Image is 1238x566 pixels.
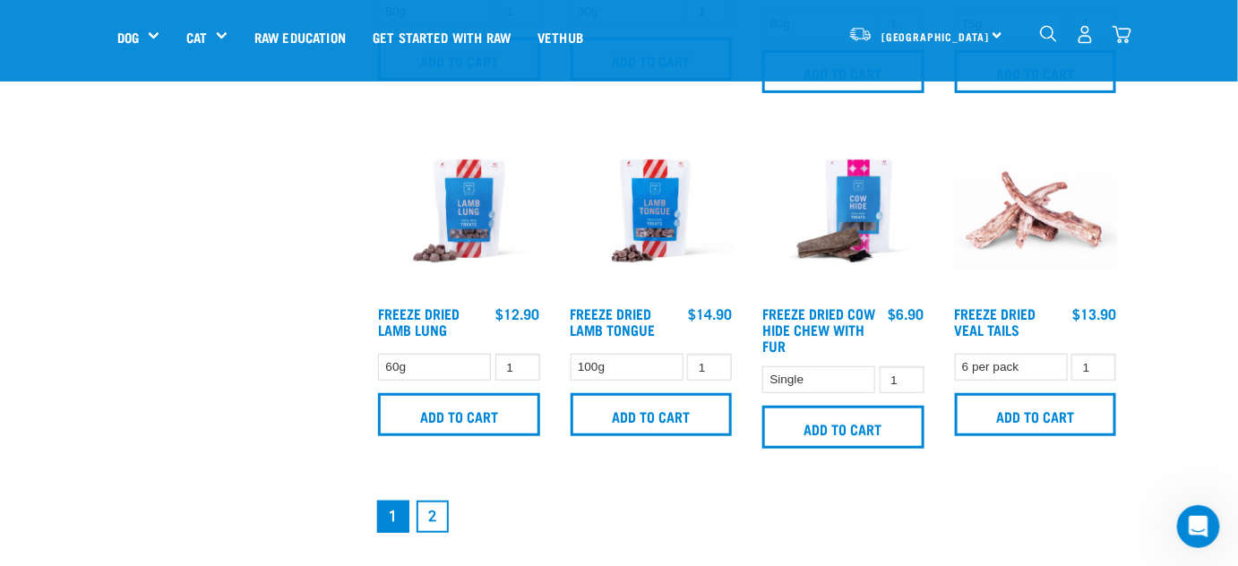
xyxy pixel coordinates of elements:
[1072,305,1116,322] div: $13.90
[571,309,656,333] a: Freeze Dried Lamb Tongue
[848,26,873,42] img: van-moving.png
[762,406,924,449] input: Add to cart
[496,305,540,322] div: $12.90
[566,125,737,296] img: RE Product Shoot 2023 Nov8575
[378,393,540,436] input: Add to cart
[762,309,875,349] a: Freeze Dried Cow Hide Chew with Fur
[378,309,460,333] a: Freeze Dried Lamb Lung
[241,1,359,73] a: Raw Education
[950,125,1122,296] img: FD Veal Tail White Background
[417,501,449,533] a: Goto page 2
[955,393,1117,436] input: Add to cart
[374,125,545,296] img: RE Product Shoot 2023 Nov8571
[495,354,540,382] input: 1
[687,354,732,382] input: 1
[1071,354,1116,382] input: 1
[1076,25,1095,44] img: user.png
[688,305,732,322] div: $14.90
[1040,25,1057,42] img: home-icon-1@2x.png
[117,27,139,47] a: Dog
[359,1,524,73] a: Get started with Raw
[881,33,990,39] span: [GEOGRAPHIC_DATA]
[758,125,929,296] img: RE Product Shoot 2023 Nov8602
[374,497,1121,536] nav: pagination
[1113,25,1131,44] img: home-icon@2x.png
[1177,505,1220,548] iframe: Intercom live chat
[524,1,597,73] a: Vethub
[889,305,924,322] div: $6.90
[571,393,733,436] input: Add to cart
[186,27,207,47] a: Cat
[377,501,409,533] a: Page 1
[880,366,924,394] input: 1
[955,309,1036,333] a: Freeze Dried Veal Tails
